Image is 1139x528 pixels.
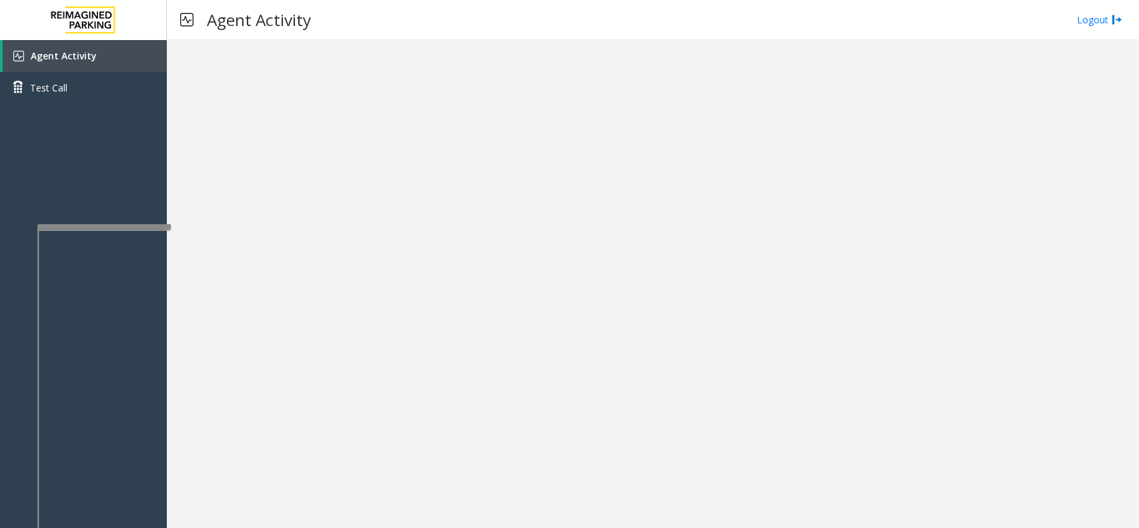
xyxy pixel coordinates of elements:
[1112,13,1122,27] img: logout
[1077,13,1122,27] a: Logout
[30,81,67,95] span: Test Call
[3,40,167,72] a: Agent Activity
[200,3,318,36] h3: Agent Activity
[31,49,97,62] span: Agent Activity
[180,3,194,36] img: pageIcon
[13,51,24,61] img: 'icon'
